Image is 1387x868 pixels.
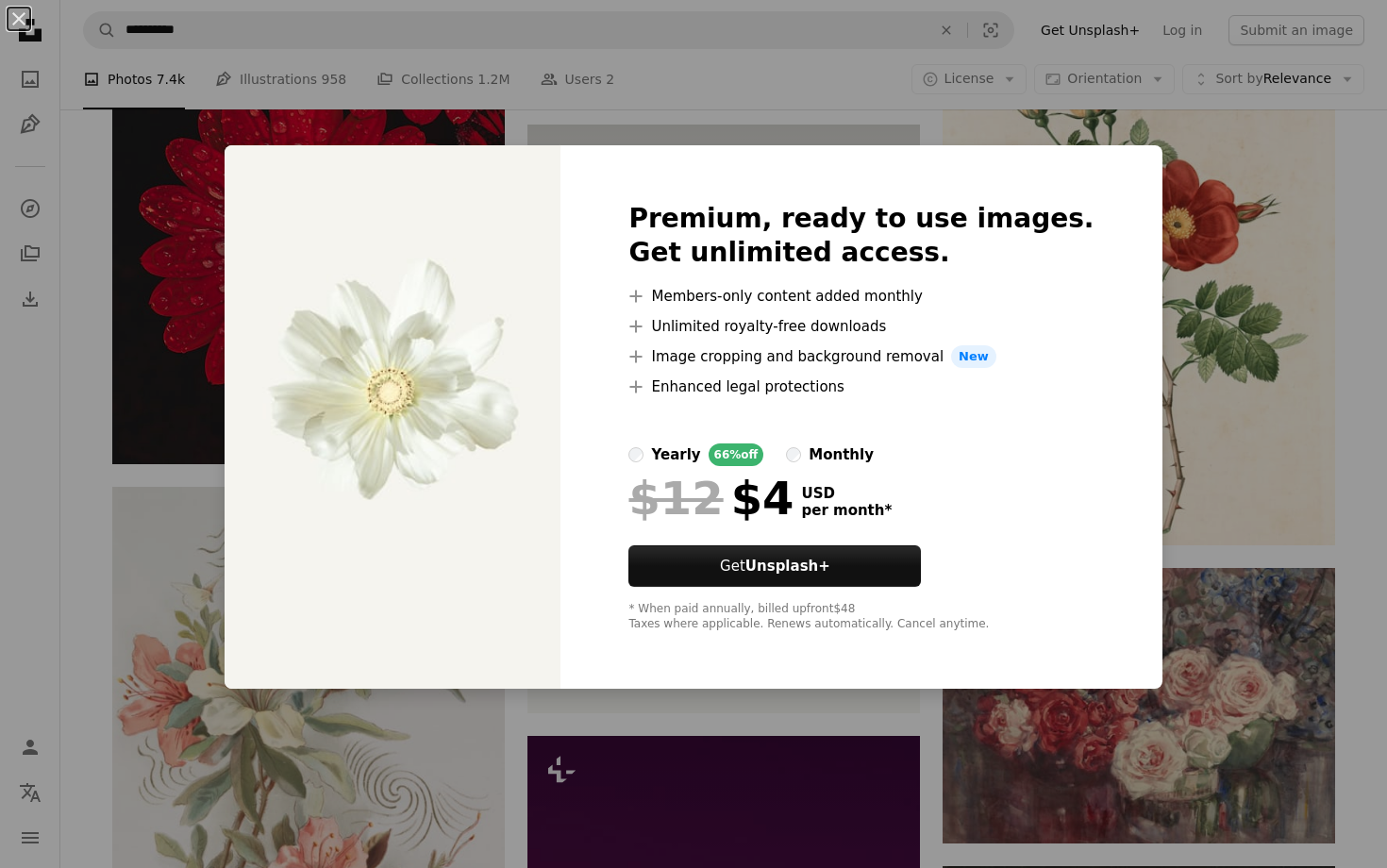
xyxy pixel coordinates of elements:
span: New [951,345,996,368]
span: $12 [628,474,723,523]
div: * When paid annually, billed upfront $48 Taxes where applicable. Renews automatically. Cancel any... [628,602,1094,632]
input: monthly [786,447,801,462]
div: yearly [651,443,700,466]
div: monthly [809,443,874,466]
button: GetUnsplash+ [628,545,921,587]
strong: Unsplash+ [745,558,830,575]
li: Image cropping and background removal [628,345,1094,368]
div: 66% off [709,443,764,466]
h2: Premium, ready to use images. Get unlimited access. [628,202,1094,270]
span: per month * [801,502,892,519]
li: Enhanced legal protections [628,376,1094,398]
div: $4 [628,474,794,523]
span: USD [801,485,892,502]
input: yearly66%off [628,447,643,462]
li: Unlimited royalty-free downloads [628,315,1094,338]
img: premium_photo-1720794773973-48b8482d177d [225,145,560,689]
li: Members-only content added monthly [628,285,1094,308]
